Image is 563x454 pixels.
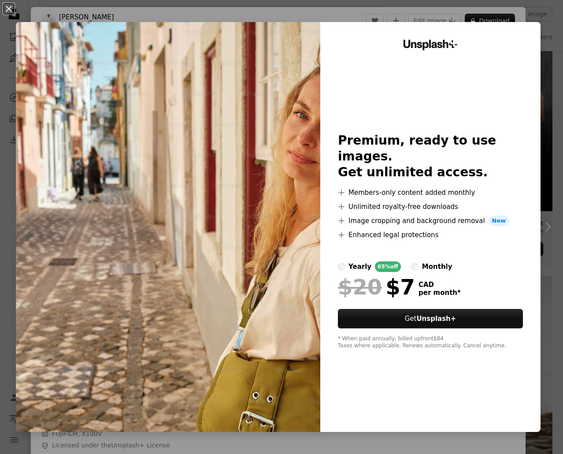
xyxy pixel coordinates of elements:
span: CAD [419,281,461,289]
li: Members-only content added monthly [338,187,523,198]
span: New [489,216,510,226]
li: Image cropping and background removal [338,216,523,226]
li: Unlimited royalty-free downloads [338,201,523,212]
div: yearly [348,261,371,272]
button: GetUnsplash+ [338,309,523,328]
input: monthly [411,263,419,270]
span: per month * [419,289,461,297]
div: * When paid annually, billed upfront $84 Taxes where applicable. Renews automatically. Cancel any... [338,335,523,350]
div: monthly [422,261,452,272]
span: $20 [338,275,382,298]
div: $7 [338,275,415,298]
strong: Unsplash+ [416,315,456,323]
li: Enhanced legal protections [338,230,523,240]
input: yearly65%off [338,263,345,270]
h2: Premium, ready to use images. Get unlimited access. [338,133,523,180]
div: 65% off [375,261,401,272]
